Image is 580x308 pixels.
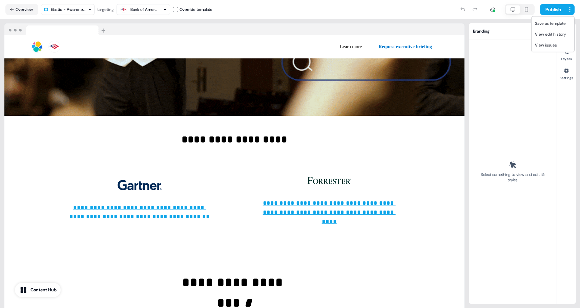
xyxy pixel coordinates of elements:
[4,23,108,36] img: Browser topbar
[478,172,547,183] div: Select something to view and edit it’s styles.
[469,23,557,39] div: Branding
[373,41,438,53] button: Request executive briefing
[535,42,557,48] span: View issues
[5,4,38,15] button: Overview
[97,6,114,13] div: targeting
[130,6,158,13] div: Bank of America
[307,169,351,193] img: Image
[334,41,367,53] button: Learn more
[535,21,566,26] span: Save as template
[557,46,576,61] button: Layers
[535,32,566,37] span: View edit history
[540,4,565,15] button: Publish
[118,173,162,197] img: Image
[30,287,57,293] div: Content Hub
[51,6,86,13] div: Elastic - Awareness page
[180,6,212,13] div: Override template
[557,65,576,80] button: Settings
